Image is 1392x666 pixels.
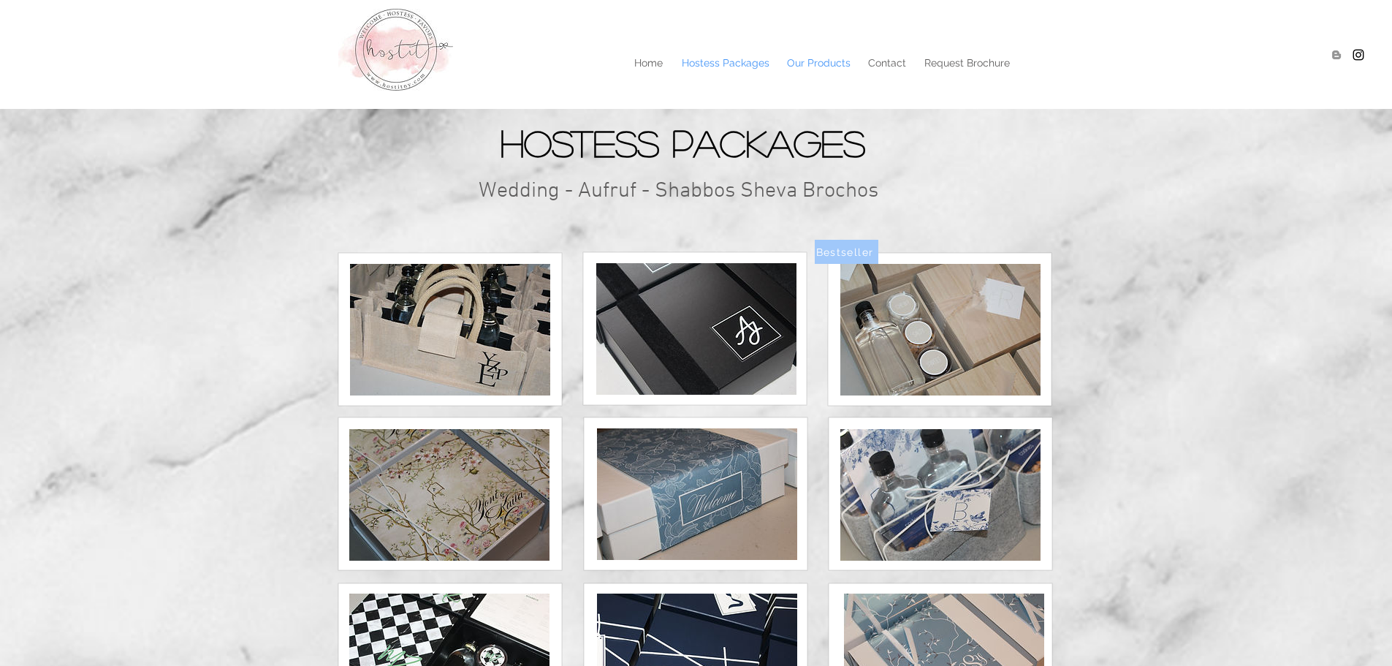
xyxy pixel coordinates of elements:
[815,240,878,264] button: Bestseller
[597,428,797,560] img: IMG_9668.JPG
[1329,48,1366,62] ul: Social Bar
[816,246,874,258] span: Bestseller
[405,52,1019,74] nav: Site
[859,52,915,74] a: Contact
[840,429,1041,561] img: IMG_9745.JPG
[915,52,1019,74] a: Request Brochure
[349,429,549,561] img: IMG_0212.JPG
[777,52,859,74] a: Our Products
[1329,48,1344,62] img: Blogger
[672,52,777,74] a: Hostess Packages
[674,52,777,74] p: Hostess Packages
[350,264,550,396] img: IMG_0565.JPG
[479,178,898,205] h2: Wedding - Aufruf - Shabbos Sheva Brochos
[596,263,796,395] img: IMG_8953.JPG
[917,52,1017,74] p: Request Brochure
[840,264,1041,396] img: IMG_2357.JPG
[861,52,913,74] p: Contact
[1351,48,1366,62] img: Hostitny
[780,52,858,74] p: Our Products
[501,124,865,161] span: Hostess Packages
[624,52,672,74] a: Home
[627,52,670,74] p: Home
